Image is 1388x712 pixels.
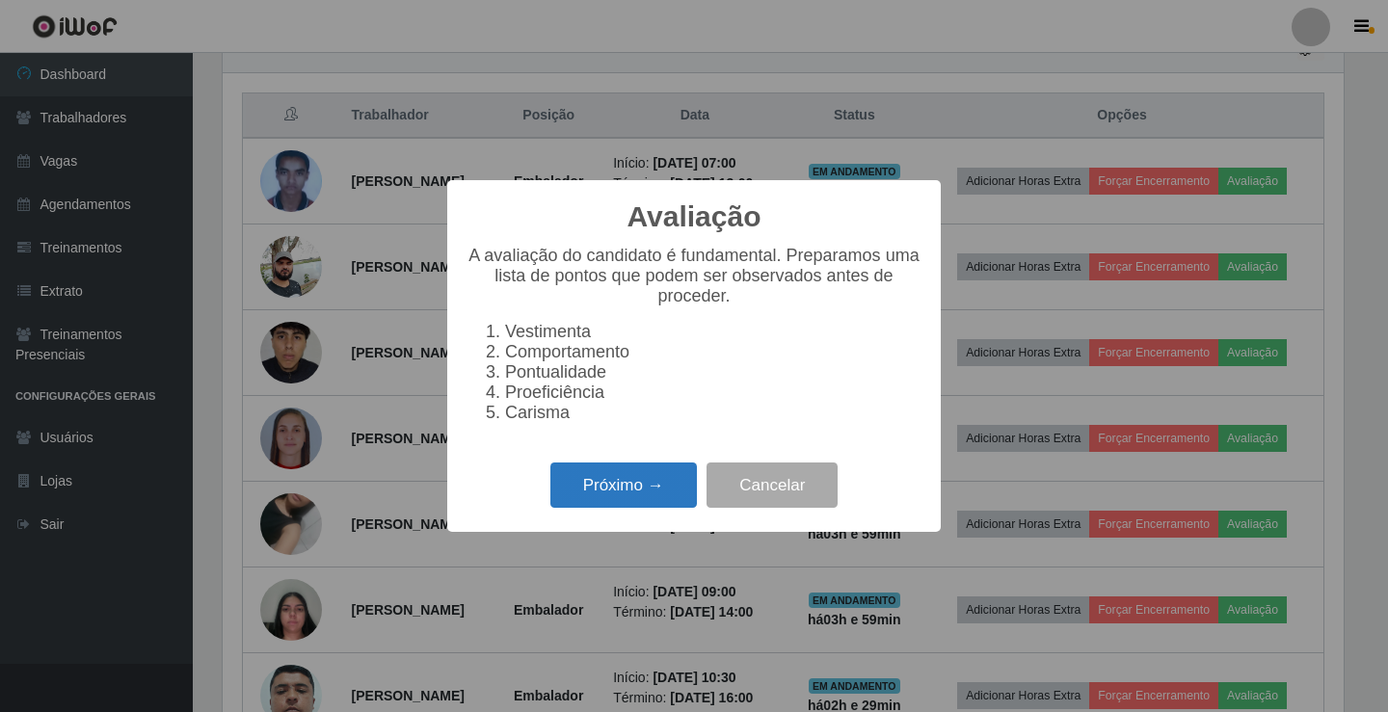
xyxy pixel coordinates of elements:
[505,322,921,342] li: Vestimenta
[550,462,697,508] button: Próximo →
[627,199,761,234] h2: Avaliação
[505,403,921,423] li: Carisma
[505,382,921,403] li: Proeficiência
[505,362,921,382] li: Pontualidade
[467,246,921,306] p: A avaliação do candidato é fundamental. Preparamos uma lista de pontos que podem ser observados a...
[707,462,838,508] button: Cancelar
[505,342,921,362] li: Comportamento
